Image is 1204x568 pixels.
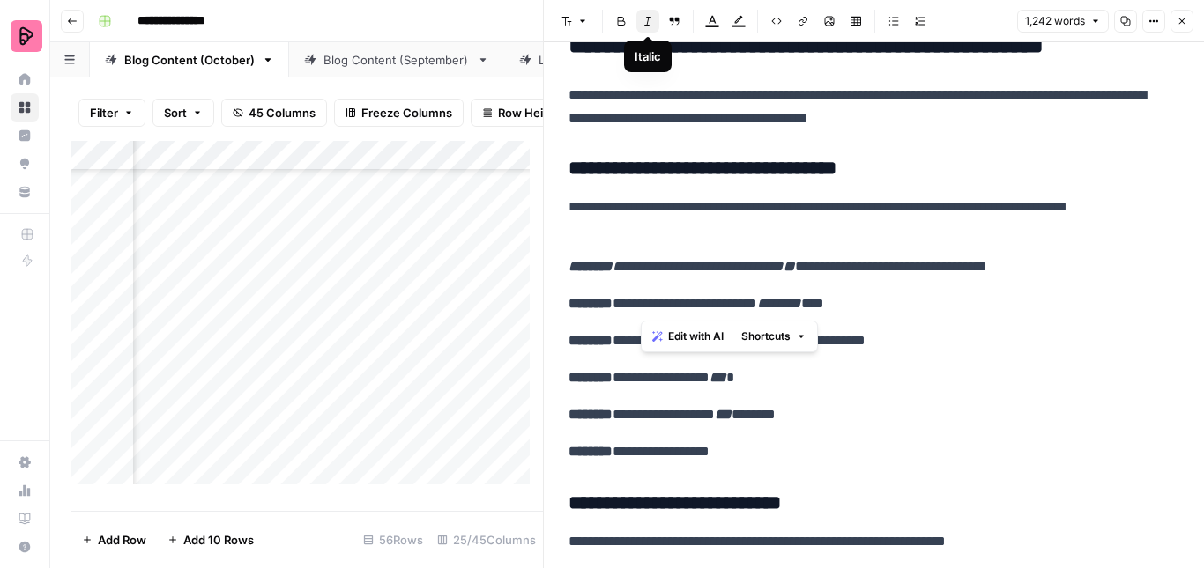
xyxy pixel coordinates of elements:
[11,122,39,150] a: Insights
[668,328,724,344] span: Edit with AI
[152,99,214,127] button: Sort
[11,14,39,58] button: Workspace: Preply
[734,325,814,348] button: Shortcuts
[78,99,145,127] button: Filter
[11,178,39,206] a: Your Data
[498,104,561,122] span: Row Height
[183,531,254,549] span: Add 10 Rows
[471,99,573,127] button: Row Height
[645,325,731,348] button: Edit with AI
[11,476,39,505] a: Usage
[249,104,316,122] span: 45 Columns
[98,531,146,549] span: Add Row
[90,104,118,122] span: Filter
[221,99,327,127] button: 45 Columns
[334,99,464,127] button: Freeze Columns
[124,51,255,69] div: Blog Content (October)
[504,42,650,77] a: Listicles - WIP
[289,42,504,77] a: Blog Content (September)
[11,448,39,476] a: Settings
[11,150,39,178] a: Opportunities
[11,505,39,533] a: Learning Hub
[11,65,39,93] a: Home
[323,51,470,69] div: Blog Content (September)
[356,526,430,554] div: 56 Rows
[1017,10,1109,33] button: 1,242 words
[90,42,289,77] a: Blog Content (October)
[741,328,791,344] span: Shortcuts
[164,104,187,122] span: Sort
[11,93,39,122] a: Browse
[11,20,42,52] img: Preply Logo
[11,533,39,561] button: Help + Support
[430,526,543,554] div: 25/45 Columns
[361,104,452,122] span: Freeze Columns
[1025,13,1085,29] span: 1,242 words
[635,48,661,65] div: Italic
[71,526,157,554] button: Add Row
[157,526,264,554] button: Add 10 Rows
